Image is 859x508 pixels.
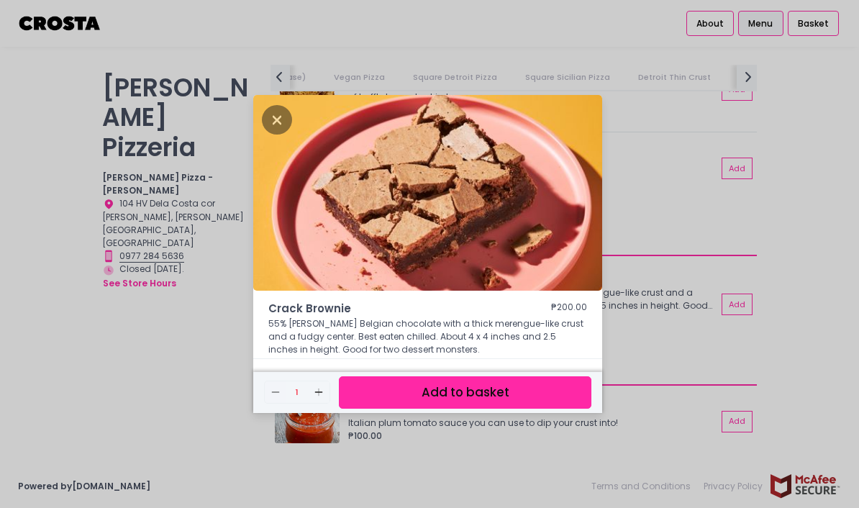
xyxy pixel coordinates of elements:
[339,376,591,409] button: Add to basket
[268,317,587,356] p: 55% [PERSON_NAME] Belgian chocolate with a thick merengue-like crust and a fudgy center. Best eat...
[262,112,292,126] button: Close
[253,95,602,291] img: Crack Brownie
[268,301,507,317] span: Crack Brownie
[551,301,587,317] div: ₱200.00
